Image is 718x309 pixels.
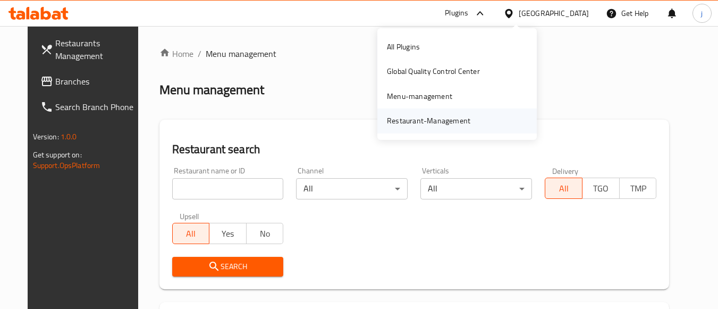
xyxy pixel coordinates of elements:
[582,178,620,199] button: TGO
[246,223,284,244] button: No
[32,69,148,94] a: Branches
[55,37,139,62] span: Restaurants Management
[177,226,206,241] span: All
[32,30,148,69] a: Restaurants Management
[445,7,468,20] div: Plugins
[55,75,139,88] span: Branches
[420,178,532,199] div: All
[172,178,284,199] input: Search for restaurant name or ID..
[172,141,657,157] h2: Restaurant search
[32,94,148,120] a: Search Branch Phone
[181,260,275,273] span: Search
[180,212,199,220] label: Upsell
[587,181,615,196] span: TGO
[624,181,653,196] span: TMP
[33,148,82,162] span: Get support on:
[33,158,100,172] a: Support.OpsPlatform
[55,101,139,113] span: Search Branch Phone
[214,226,242,241] span: Yes
[619,178,657,199] button: TMP
[172,257,284,277] button: Search
[172,223,210,244] button: All
[296,178,408,199] div: All
[701,7,703,19] span: j
[550,181,578,196] span: All
[33,130,59,144] span: Version:
[198,47,201,60] li: /
[387,115,470,127] div: Restaurant-Management
[251,226,280,241] span: No
[159,47,193,60] a: Home
[519,7,589,19] div: [GEOGRAPHIC_DATA]
[61,130,77,144] span: 1.0.0
[206,47,276,60] span: Menu management
[387,65,480,77] div: Global Quality Control Center
[387,90,452,102] div: Menu-management
[545,178,582,199] button: All
[159,81,264,98] h2: Menu management
[387,41,420,53] div: All Plugins
[552,167,579,174] label: Delivery
[209,223,247,244] button: Yes
[159,47,670,60] nav: breadcrumb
